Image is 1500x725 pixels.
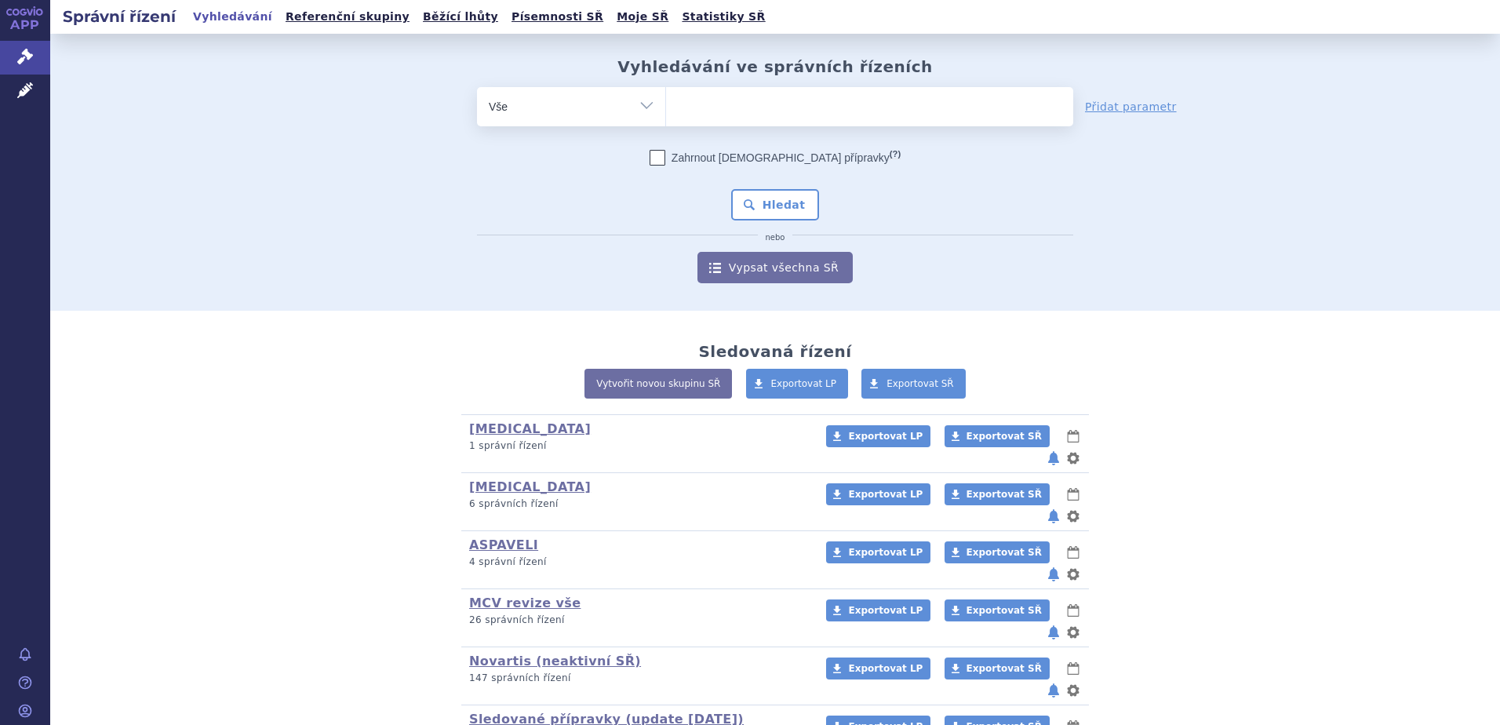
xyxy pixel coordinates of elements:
span: Exportovat SŘ [967,489,1042,500]
a: Exportovat LP [826,658,930,679]
a: Přidat parametr [1085,99,1177,115]
a: Exportovat LP [826,425,930,447]
a: Novartis (neaktivní SŘ) [469,654,641,669]
a: Exportovat SŘ [945,483,1050,505]
h2: Správní řízení [50,5,188,27]
button: nastavení [1065,565,1081,584]
a: Moje SŘ [612,6,673,27]
a: Referenční skupiny [281,6,414,27]
i: nebo [758,233,793,242]
span: Exportovat LP [771,378,837,389]
a: Statistiky SŘ [677,6,770,27]
span: Exportovat SŘ [967,547,1042,558]
button: lhůty [1065,601,1081,620]
span: Exportovat SŘ [967,605,1042,616]
button: nastavení [1065,507,1081,526]
a: Písemnosti SŘ [507,6,608,27]
label: Zahrnout [DEMOGRAPHIC_DATA] přípravky [650,150,901,166]
a: [MEDICAL_DATA] [469,421,591,436]
a: Exportovat LP [746,369,849,399]
a: Exportovat SŘ [945,599,1050,621]
button: nastavení [1065,681,1081,700]
button: notifikace [1046,507,1061,526]
span: Exportovat LP [848,489,923,500]
a: Exportovat SŘ [861,369,966,399]
a: Vyhledávání [188,6,277,27]
button: nastavení [1065,623,1081,642]
button: notifikace [1046,565,1061,584]
p: 26 správních řízení [469,614,806,627]
button: nastavení [1065,449,1081,468]
h2: Vyhledávání ve správních řízeních [617,57,933,76]
p: 1 správní řízení [469,439,806,453]
span: Exportovat LP [848,547,923,558]
p: 6 správních řízení [469,497,806,511]
a: Běžící lhůty [418,6,503,27]
span: Exportovat SŘ [887,378,954,389]
button: notifikace [1046,623,1061,642]
span: Exportovat LP [848,431,923,442]
a: [MEDICAL_DATA] [469,479,591,494]
a: Exportovat LP [826,599,930,621]
span: Exportovat LP [848,605,923,616]
button: lhůty [1065,427,1081,446]
button: notifikace [1046,449,1061,468]
span: Exportovat SŘ [967,431,1042,442]
a: Exportovat SŘ [945,658,1050,679]
a: Exportovat SŘ [945,541,1050,563]
span: Exportovat SŘ [967,663,1042,674]
abbr: (?) [890,149,901,159]
h2: Sledovaná řízení [698,342,851,361]
p: 147 správních řízení [469,672,806,685]
a: Vytvořit novou skupinu SŘ [584,369,732,399]
a: Exportovat LP [826,483,930,505]
a: Exportovat SŘ [945,425,1050,447]
p: 4 správní řízení [469,556,806,569]
span: Exportovat LP [848,663,923,674]
a: ASPAVELI [469,537,538,552]
button: lhůty [1065,543,1081,562]
a: MCV revize vše [469,596,581,610]
a: Exportovat LP [826,541,930,563]
button: lhůty [1065,659,1081,678]
button: Hledat [731,189,820,220]
a: Vypsat všechna SŘ [697,252,853,283]
button: lhůty [1065,485,1081,504]
button: notifikace [1046,681,1061,700]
